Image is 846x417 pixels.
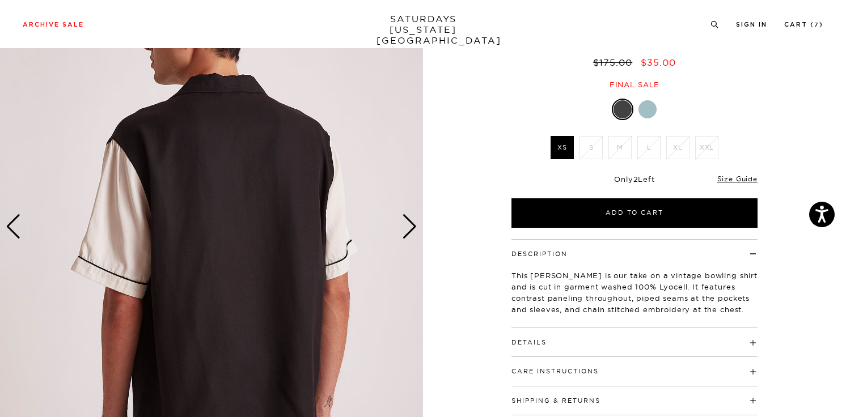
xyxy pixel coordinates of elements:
button: Care Instructions [511,368,599,375]
button: Details [511,339,547,346]
span: $35.00 [641,57,676,68]
button: Description [511,251,568,257]
a: Archive Sale [23,22,84,28]
a: Cart (7) [784,22,823,28]
small: 7 [814,23,819,28]
button: Shipping & Returns [511,398,600,404]
div: Previous slide [6,214,21,239]
a: Sign In [736,22,767,28]
p: This [PERSON_NAME] is our take on a vintage bowling shirt and is cut in garment washed 100% Lyoce... [511,270,758,315]
label: XS [551,136,574,159]
button: Add to Cart [511,198,758,228]
del: $175.00 [593,57,637,68]
div: Only Left [511,175,758,184]
span: 2 [633,175,638,184]
a: SATURDAYS[US_STATE][GEOGRAPHIC_DATA] [377,14,470,46]
div: Next slide [402,214,417,239]
a: Size Guide [717,175,758,183]
div: Final sale [510,80,759,90]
